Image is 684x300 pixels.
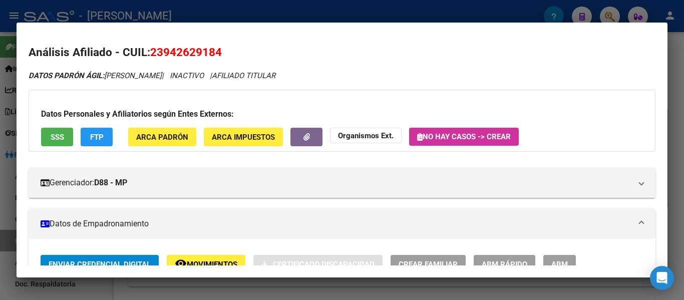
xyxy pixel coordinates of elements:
[90,133,104,142] span: FTP
[29,71,162,80] span: [PERSON_NAME]
[29,71,104,80] strong: DATOS PADRÓN ÁGIL:
[650,266,674,290] div: Open Intercom Messenger
[409,128,519,146] button: No hay casos -> Crear
[399,260,458,269] span: Crear Familiar
[51,133,64,142] span: SSS
[482,260,527,269] span: ABM Rápido
[29,209,655,239] mat-expansion-panel-header: Datos de Empadronamiento
[41,255,159,273] button: Enviar Credencial Digital
[212,133,275,142] span: ARCA Impuestos
[29,71,275,80] i: | INACTIVO |
[338,131,394,140] strong: Organismos Ext.
[474,255,535,273] button: ABM Rápido
[41,177,631,189] mat-panel-title: Gerenciador:
[175,257,187,269] mat-icon: remove_red_eye
[187,260,237,269] span: Movimientos
[543,255,576,273] button: ABM
[128,128,196,146] button: ARCA Padrón
[94,177,127,189] strong: D88 - MP
[212,71,275,80] span: AFILIADO TITULAR
[136,133,188,142] span: ARCA Padrón
[29,168,655,198] mat-expansion-panel-header: Gerenciador:D88 - MP
[273,260,375,269] span: Certificado Discapacidad
[29,44,655,61] h2: Análisis Afiliado - CUIL:
[551,260,568,269] span: ABM
[417,132,511,141] span: No hay casos -> Crear
[41,218,631,230] mat-panel-title: Datos de Empadronamiento
[391,255,466,273] button: Crear Familiar
[253,255,383,273] button: Certificado Discapacidad
[150,46,222,59] span: 23942629184
[330,128,402,143] button: Organismos Ext.
[167,255,245,273] button: Movimientos
[49,260,151,269] span: Enviar Credencial Digital
[204,128,283,146] button: ARCA Impuestos
[41,108,643,120] h3: Datos Personales y Afiliatorios según Entes Externos:
[81,128,113,146] button: FTP
[41,128,73,146] button: SSS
